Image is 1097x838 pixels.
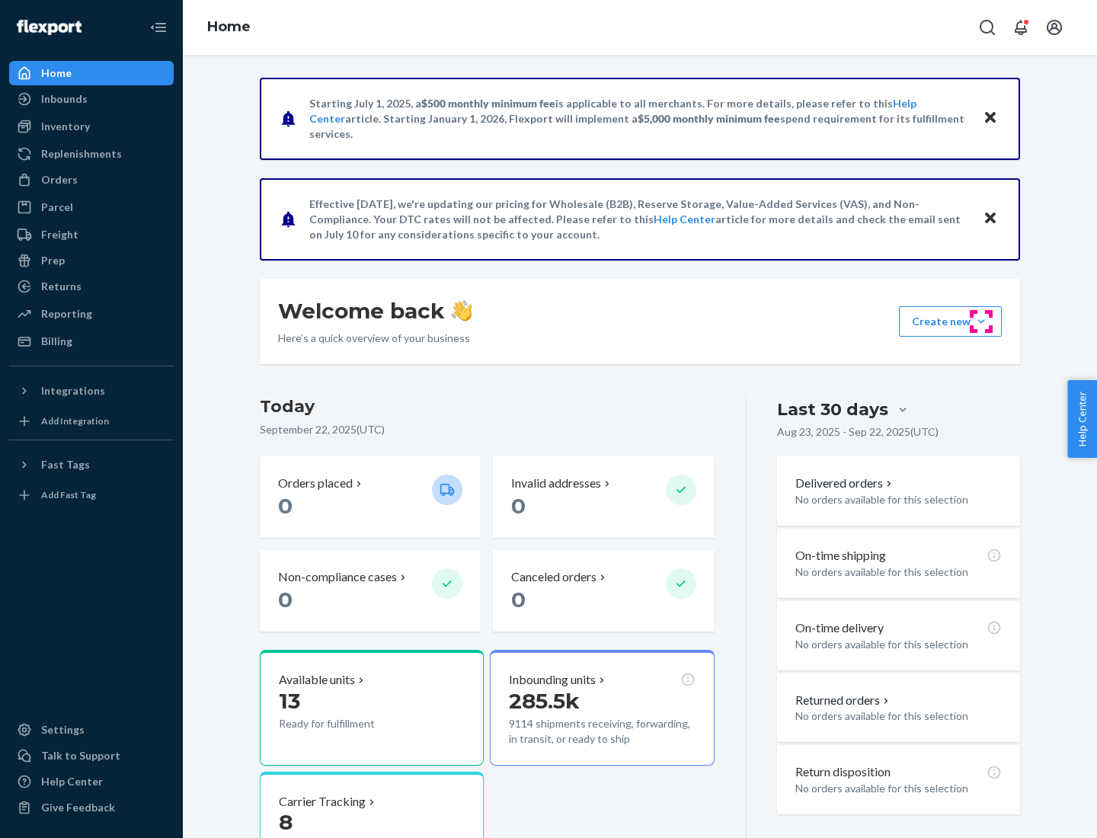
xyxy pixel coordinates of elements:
[9,168,174,192] a: Orders
[795,565,1002,580] p: No orders available for this selection
[795,547,886,565] p: On-time shipping
[143,12,174,43] button: Close Navigation
[511,587,526,613] span: 0
[451,300,472,321] img: hand-wave emoji
[279,809,293,835] span: 8
[654,213,715,225] a: Help Center
[41,306,92,321] div: Reporting
[279,688,300,714] span: 13
[9,61,174,85] a: Home
[9,453,174,477] button: Fast Tags
[9,744,174,768] a: Talk to Support
[9,718,174,742] a: Settings
[795,781,1002,796] p: No orders available for this selection
[278,493,293,519] span: 0
[278,568,397,586] p: Non-compliance cases
[41,146,122,162] div: Replenishments
[795,619,884,637] p: On-time delivery
[41,172,78,187] div: Orders
[795,492,1002,507] p: No orders available for this selection
[41,253,65,268] div: Prep
[795,637,1002,652] p: No orders available for this selection
[899,306,1002,337] button: Create new
[309,197,968,242] p: Effective [DATE], we're updating our pricing for Wholesale (B2B), Reserve Storage, Value-Added Se...
[421,97,555,110] span: $500 monthly minimum fee
[41,66,72,81] div: Home
[260,395,715,419] h3: Today
[41,200,73,215] div: Parcel
[490,650,714,766] button: Inbounding units285.5k9114 shipments receiving, forwarding, in transit, or ready to ship
[972,12,1003,43] button: Open Search Box
[1006,12,1036,43] button: Open notifications
[260,650,484,766] button: Available units13Ready for fulfillment
[41,414,109,427] div: Add Integration
[41,488,96,501] div: Add Fast Tag
[9,87,174,111] a: Inbounds
[511,475,601,492] p: Invalid addresses
[980,107,1000,130] button: Close
[795,475,895,492] button: Delivered orders
[638,112,780,125] span: $5,000 monthly minimum fee
[41,383,105,398] div: Integrations
[260,550,481,632] button: Non-compliance cases 0
[1067,380,1097,458] button: Help Center
[1039,12,1070,43] button: Open account menu
[493,456,714,538] button: Invalid addresses 0
[795,692,892,709] button: Returned orders
[493,550,714,632] button: Canceled orders 0
[9,329,174,353] a: Billing
[511,568,596,586] p: Canceled orders
[41,334,72,349] div: Billing
[9,769,174,794] a: Help Center
[41,457,90,472] div: Fast Tags
[279,716,420,731] p: Ready for fulfillment
[9,483,174,507] a: Add Fast Tag
[795,708,1002,724] p: No orders available for this selection
[279,793,366,811] p: Carrier Tracking
[777,398,888,421] div: Last 30 days
[260,456,481,538] button: Orders placed 0
[207,18,251,35] a: Home
[309,96,968,142] p: Starting July 1, 2025, a is applicable to all merchants. For more details, please refer to this a...
[9,222,174,247] a: Freight
[278,587,293,613] span: 0
[41,119,90,134] div: Inventory
[17,20,82,35] img: Flexport logo
[279,671,355,689] p: Available units
[41,227,78,242] div: Freight
[509,716,695,747] p: 9114 shipments receiving, forwarding, in transit, or ready to ship
[41,774,103,789] div: Help Center
[980,208,1000,230] button: Close
[795,763,891,781] p: Return disposition
[41,279,82,294] div: Returns
[9,142,174,166] a: Replenishments
[195,5,263,50] ol: breadcrumbs
[41,800,115,815] div: Give Feedback
[278,475,353,492] p: Orders placed
[777,424,939,440] p: Aug 23, 2025 - Sep 22, 2025 ( UTC )
[9,379,174,403] button: Integrations
[9,248,174,273] a: Prep
[41,91,88,107] div: Inbounds
[509,671,596,689] p: Inbounding units
[9,274,174,299] a: Returns
[511,493,526,519] span: 0
[9,409,174,433] a: Add Integration
[9,114,174,139] a: Inventory
[41,748,120,763] div: Talk to Support
[260,422,715,437] p: September 22, 2025 ( UTC )
[278,331,472,346] p: Here’s a quick overview of your business
[9,195,174,219] a: Parcel
[9,302,174,326] a: Reporting
[9,795,174,820] button: Give Feedback
[509,688,580,714] span: 285.5k
[41,722,85,737] div: Settings
[278,297,472,325] h1: Welcome back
